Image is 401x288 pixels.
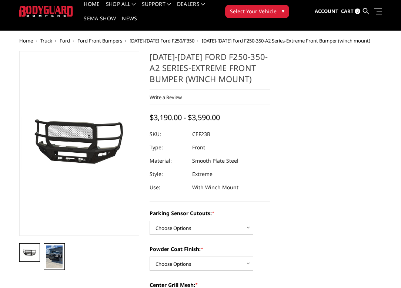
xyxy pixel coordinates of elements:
[150,209,270,217] label: Parking Sensor Cutouts:
[150,94,182,101] a: Write a Review
[40,37,52,44] a: Truck
[150,141,187,154] dt: Type:
[60,37,70,44] a: Ford
[192,141,205,154] dd: Front
[122,16,137,30] a: News
[192,167,213,181] dd: Extreme
[150,181,187,194] dt: Use:
[130,37,194,44] a: [DATE]-[DATE] Ford F250/F350
[150,128,187,141] dt: SKU:
[19,6,74,17] img: BODYGUARD BUMPERS
[21,249,38,257] img: 2023-2025 Ford F250-350-A2 Series-Extreme Front Bumper (winch mount)
[202,37,370,44] span: [DATE]-[DATE] Ford F250-350-A2 Series-Extreme Front Bumper (winch mount)
[341,8,354,14] span: Cart
[315,1,338,21] a: Account
[192,181,238,194] dd: With Winch Mount
[150,167,187,181] dt: Style:
[77,37,122,44] a: Ford Front Bumpers
[282,7,284,15] span: ▾
[84,1,100,16] a: Home
[19,37,33,44] a: Home
[225,5,289,18] button: Select Your Vehicle
[177,1,205,16] a: Dealers
[364,253,401,288] iframe: Chat Widget
[150,112,220,122] span: $3,190.00 - $3,590.00
[46,245,63,268] img: 2023-2025 Ford F250-350-A2 Series-Extreme Front Bumper (winch mount)
[192,128,210,141] dd: CEF23B
[150,51,270,90] h1: [DATE]-[DATE] Ford F250-350-A2 Series-Extreme Front Bumper (winch mount)
[341,1,360,21] a: Cart 0
[192,154,238,167] dd: Smooth Plate Steel
[84,16,116,30] a: SEMA Show
[150,154,187,167] dt: Material:
[106,1,136,16] a: shop all
[230,7,277,15] span: Select Your Vehicle
[355,9,360,14] span: 0
[315,8,338,14] span: Account
[142,1,171,16] a: Support
[19,51,140,236] a: 2023-2025 Ford F250-350-A2 Series-Extreme Front Bumper (winch mount)
[150,245,270,253] label: Powder Coat Finish:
